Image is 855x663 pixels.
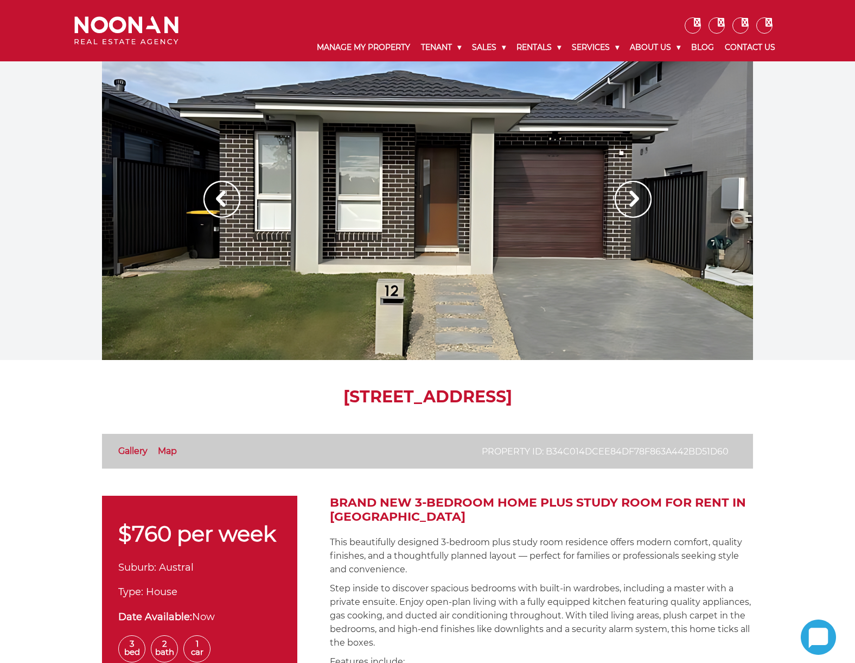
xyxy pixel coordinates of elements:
[330,582,753,649] p: Step inside to discover spacious bedrooms with built-in wardrobes, including a master with a priv...
[118,561,156,573] span: Suburb:
[416,34,467,61] a: Tenant
[311,34,416,61] a: Manage My Property
[467,34,511,61] a: Sales
[330,496,753,525] h2: Brand New 3-Bedroom Home Plus Study Room for Rent in [GEOGRAPHIC_DATA]
[102,387,753,407] h1: [STREET_ADDRESS]
[511,34,566,61] a: Rentals
[118,611,192,623] strong: Date Available:
[203,181,240,218] img: Arrow slider
[624,34,686,61] a: About Us
[158,446,177,456] a: Map
[615,181,652,218] img: Arrow slider
[118,446,148,456] a: Gallery
[118,586,143,598] span: Type:
[566,34,624,61] a: Services
[330,535,753,576] p: This beautifully designed 3-bedroom plus study room residence offers modern comfort, quality fini...
[118,610,281,624] div: Now
[118,523,281,545] p: $760 per week
[74,16,178,45] img: Noonan Real Estate Agency
[151,635,178,662] span: 2 Bath
[482,445,729,458] p: Property ID: b34c014dcee84df78f863a442bd51d60
[686,34,719,61] a: Blog
[159,561,194,573] span: Austral
[118,635,145,662] span: 3 Bed
[719,34,781,61] a: Contact Us
[146,586,177,598] span: House
[183,635,210,662] span: 1 Car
